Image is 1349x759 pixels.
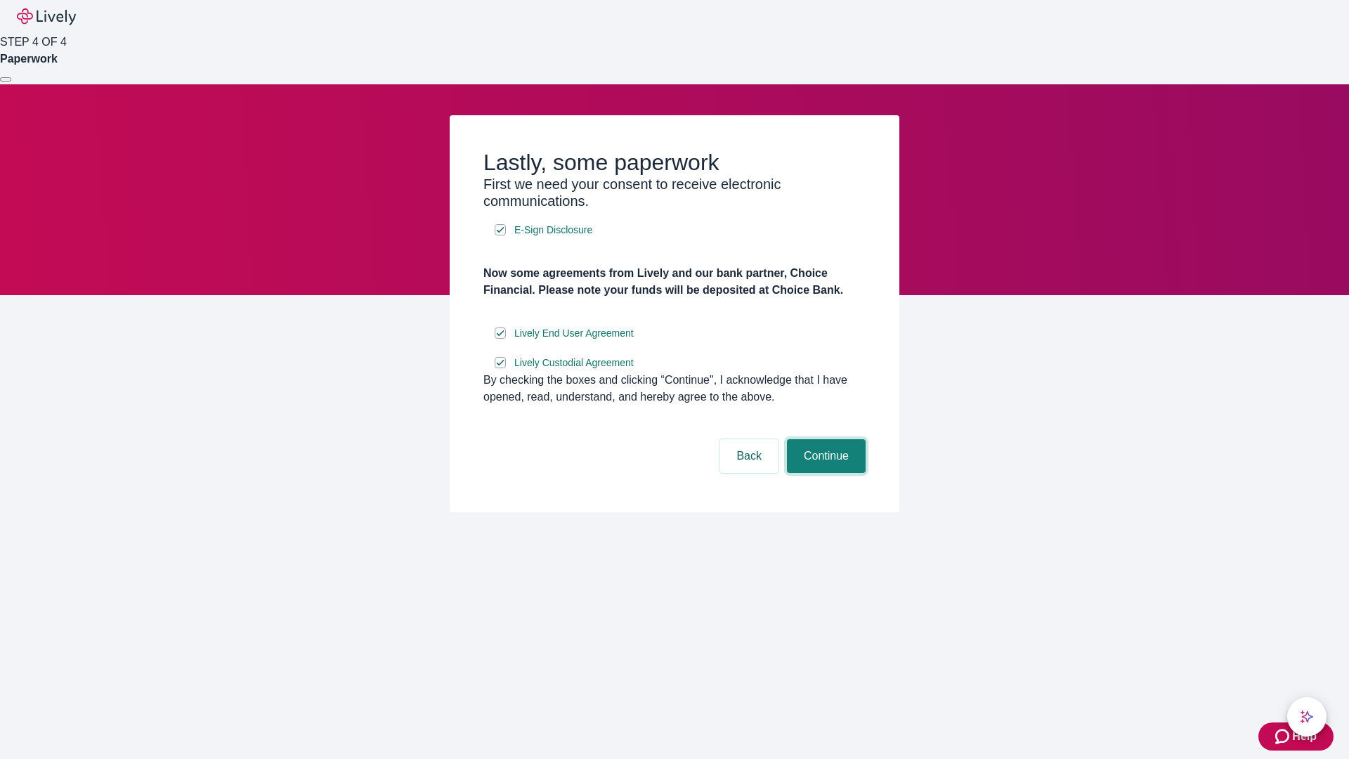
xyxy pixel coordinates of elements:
[483,265,866,299] h4: Now some agreements from Lively and our bank partner, Choice Financial. Please note your funds wi...
[1275,728,1292,745] svg: Zendesk support icon
[787,439,866,473] button: Continue
[511,325,637,342] a: e-sign disclosure document
[1258,722,1334,751] button: Zendesk support iconHelp
[1300,710,1314,724] svg: Lively AI Assistant
[514,223,592,238] span: E-Sign Disclosure
[1287,697,1327,737] button: chat
[719,439,778,473] button: Back
[1292,728,1317,745] span: Help
[483,372,866,406] div: By checking the boxes and clicking “Continue", I acknowledge that I have opened, read, understand...
[483,176,866,209] h3: First we need your consent to receive electronic communications.
[17,8,76,25] img: Lively
[514,326,634,341] span: Lively End User Agreement
[514,356,634,370] span: Lively Custodial Agreement
[483,149,866,176] h2: Lastly, some paperwork
[511,221,595,239] a: e-sign disclosure document
[511,354,637,372] a: e-sign disclosure document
